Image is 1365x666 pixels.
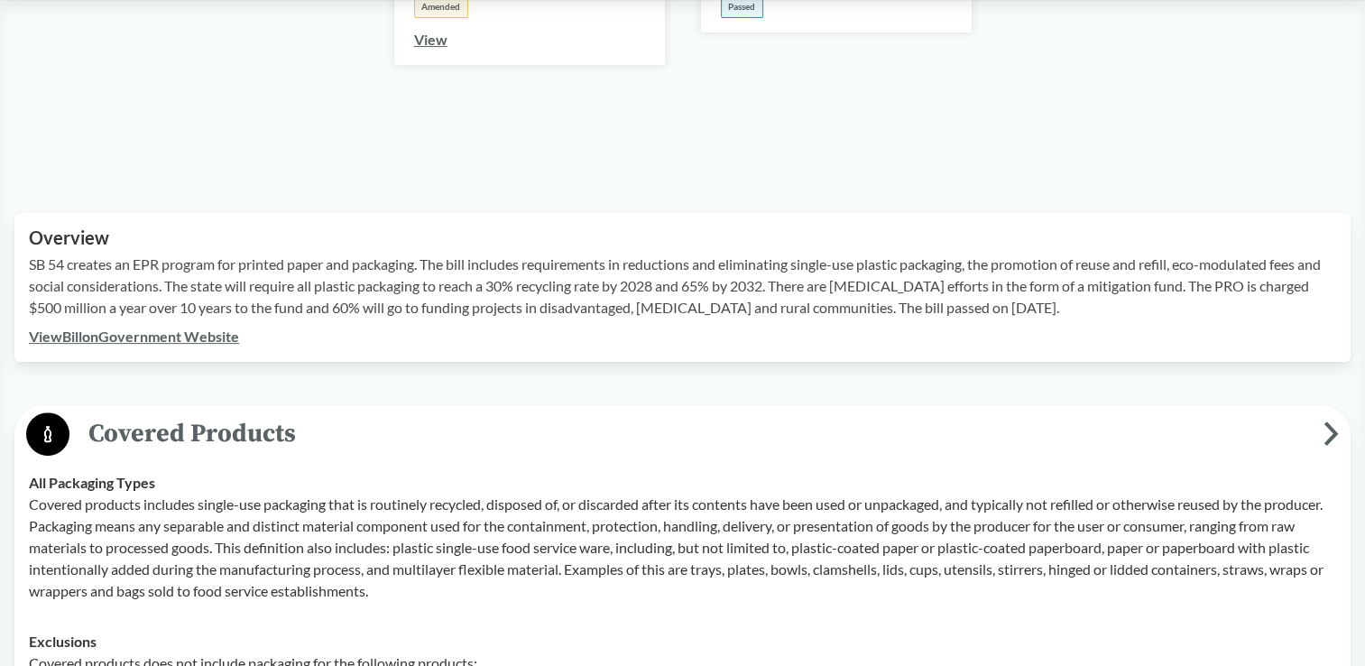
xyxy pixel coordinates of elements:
[29,328,239,345] a: ViewBillonGovernment Website
[29,633,97,650] strong: Exclusions
[21,412,1344,458] button: Covered Products
[29,474,155,491] strong: All Packaging Types
[29,227,1336,248] h2: Overview
[29,494,1336,602] p: Covered products includes single-use packaging that is routinely recycled, disposed of, or discar...
[414,31,447,48] a: View
[69,413,1323,454] span: Covered Products
[29,254,1336,319] p: SB 54 creates an EPR program for printed paper and packaging. The bill includes requirements in r...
